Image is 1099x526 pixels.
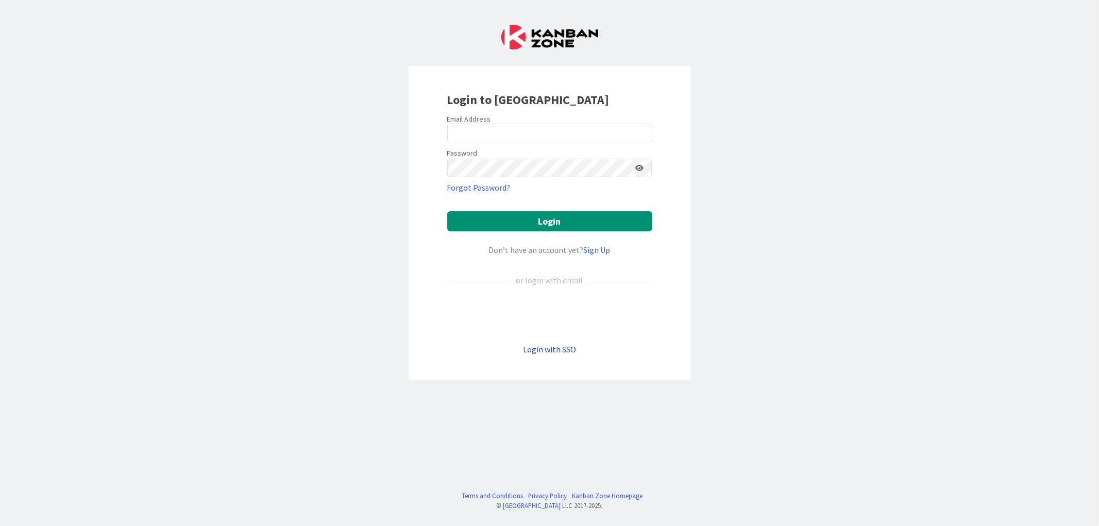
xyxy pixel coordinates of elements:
a: Sign Up [584,245,611,255]
img: Kanban Zone [501,25,598,49]
a: Privacy Policy [528,491,567,501]
b: Login to [GEOGRAPHIC_DATA] [447,92,610,108]
iframe: Sign in with Google Button [442,303,657,326]
a: Kanban Zone Homepage [572,491,643,501]
div: Don’t have an account yet? [447,244,652,256]
a: Forgot Password? [447,181,511,194]
a: Terms and Conditions [462,491,523,501]
label: Email Address [447,114,491,124]
a: Login with SSO [523,344,576,354]
a: [GEOGRAPHIC_DATA] [503,501,561,510]
div: or login with email [514,274,586,286]
div: © LLC 2017- 2025 . [456,501,643,511]
button: Login [447,211,652,231]
label: Password [447,148,478,159]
